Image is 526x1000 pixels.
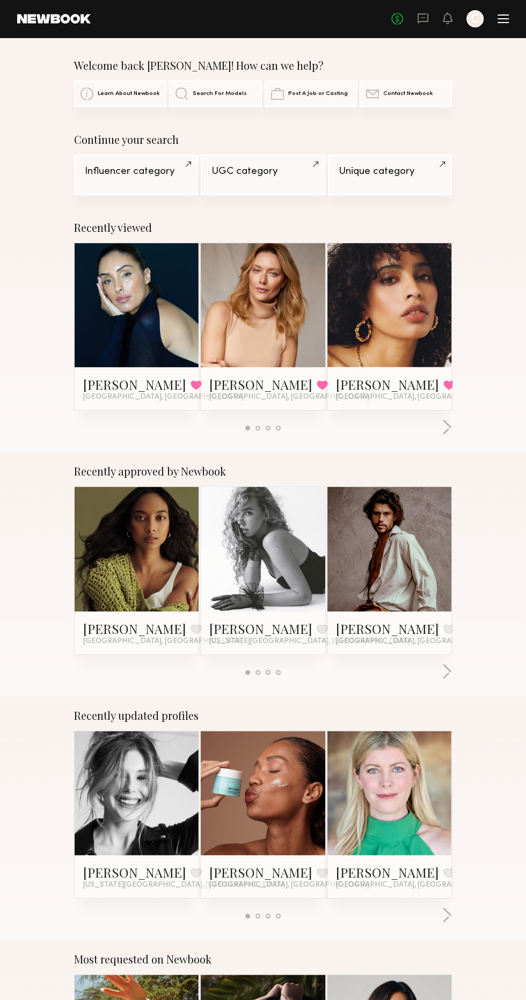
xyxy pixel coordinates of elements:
div: UGC category [211,166,314,177]
span: [GEOGRAPHIC_DATA], [GEOGRAPHIC_DATA] [336,637,496,646]
span: Learn About Newbook [98,91,160,97]
a: [PERSON_NAME] [336,864,439,881]
span: Contact Newbook [383,91,433,97]
span: [GEOGRAPHIC_DATA], [GEOGRAPHIC_DATA] [336,881,496,889]
a: [PERSON_NAME] [83,864,186,881]
div: Recently updated profiles [74,709,452,722]
span: [GEOGRAPHIC_DATA], [GEOGRAPHIC_DATA] [83,393,243,402]
a: Contact Newbook [360,81,452,107]
div: Recently approved by Newbook [74,465,452,478]
div: Continue your search [74,133,452,146]
span: Post A Job or Casting [288,91,348,97]
a: [PERSON_NAME] [336,376,439,393]
a: [PERSON_NAME] [209,376,312,393]
div: Influencer category [85,166,187,177]
a: UGC category [201,155,325,195]
a: [PERSON_NAME] [209,864,312,881]
a: [PERSON_NAME] [209,620,312,637]
span: [GEOGRAPHIC_DATA], [GEOGRAPHIC_DATA] [83,637,243,646]
a: [PERSON_NAME] [83,620,186,637]
a: Post A Job or Casting [265,81,357,107]
div: Unique category [339,166,441,177]
a: Learn About Newbook [74,81,166,107]
span: [GEOGRAPHIC_DATA], [GEOGRAPHIC_DATA] [209,881,369,889]
div: Welcome back [PERSON_NAME]! How can we help? [74,59,452,72]
div: Most requested on Newbook [74,953,452,966]
a: C [466,10,484,27]
a: Search For Models [169,81,261,107]
span: Search For Models [193,91,247,97]
a: Influencer category [74,155,198,195]
div: Recently viewed [74,221,452,234]
a: [PERSON_NAME] [336,620,439,637]
span: [GEOGRAPHIC_DATA], [GEOGRAPHIC_DATA] [336,393,496,402]
span: [GEOGRAPHIC_DATA], [GEOGRAPHIC_DATA] [209,393,369,402]
span: [US_STATE][GEOGRAPHIC_DATA], [GEOGRAPHIC_DATA] [209,637,410,646]
a: [PERSON_NAME] [83,376,186,393]
span: [US_STATE][GEOGRAPHIC_DATA], [GEOGRAPHIC_DATA] [83,881,284,889]
a: Unique category [328,155,452,195]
